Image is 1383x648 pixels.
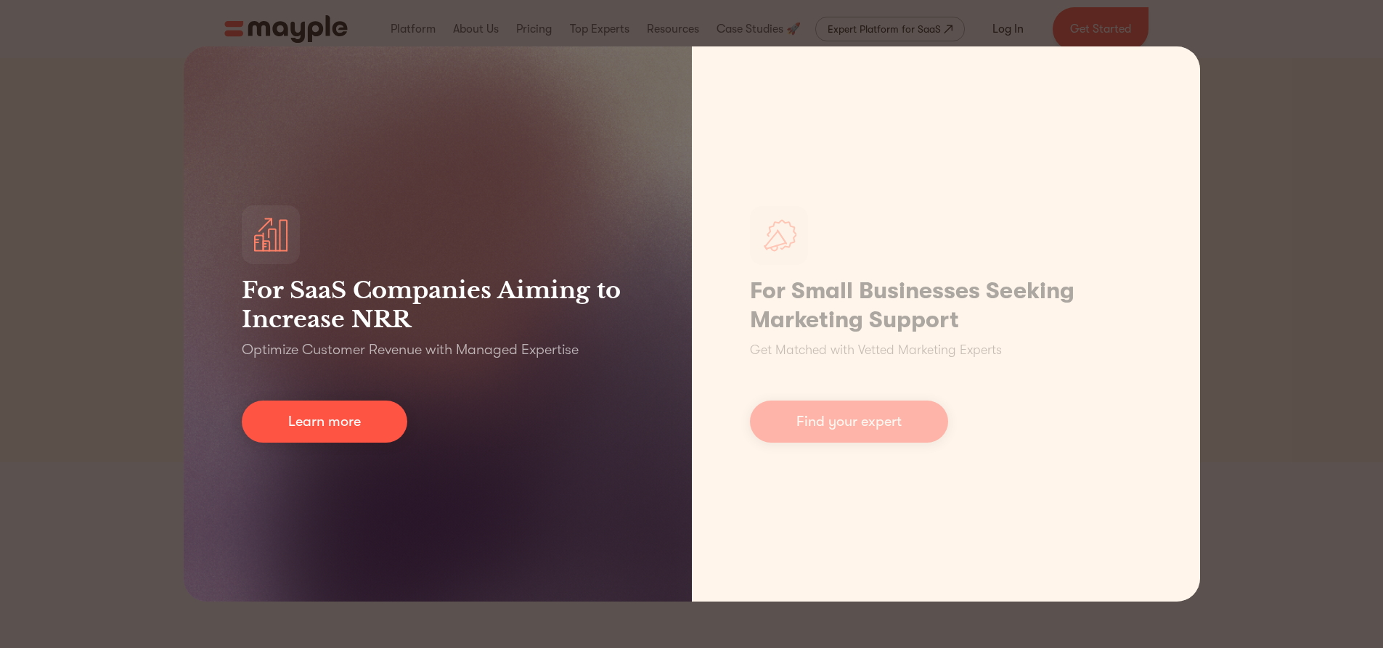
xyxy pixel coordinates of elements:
[750,340,1002,360] p: Get Matched with Vetted Marketing Experts
[750,401,948,443] a: Find your expert
[242,340,579,360] p: Optimize Customer Revenue with Managed Expertise
[242,401,407,443] a: Learn more
[242,276,634,334] h3: For SaaS Companies Aiming to Increase NRR
[750,276,1142,335] h1: For Small Businesses Seeking Marketing Support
